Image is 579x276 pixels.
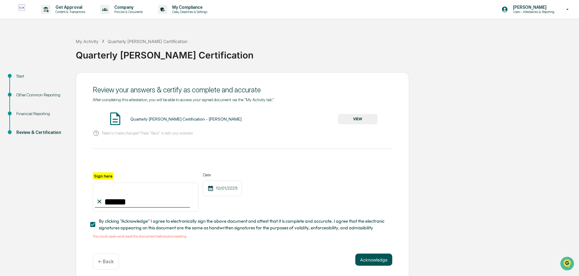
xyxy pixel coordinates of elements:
div: You must open and read the document before proceeding. [93,234,392,238]
div: Quarterly [PERSON_NAME] Certification [108,39,187,44]
button: Start new chat [103,48,110,55]
div: Other Common Reporting [16,92,66,98]
a: Powered byPylon [43,102,73,107]
a: 🖐️Preclearance [4,74,42,85]
span: Attestations [50,76,75,82]
span: Pylon [60,103,73,107]
div: Review & Certification [16,129,66,136]
button: VIEW [338,114,377,124]
p: My Compliance [167,5,210,10]
label: Date [203,172,242,177]
p: Company [109,5,146,10]
div: Quarterly [PERSON_NAME] Certification - [PERSON_NAME] [130,117,242,121]
img: Document Icon [108,111,123,126]
img: 1746055101610-c473b297-6a78-478c-a979-82029cc54cd1 [6,46,17,57]
iframe: Open customer support [560,256,576,272]
div: Start new chat [21,46,99,52]
p: How can we help? [6,13,110,22]
p: Content & Transactions [51,10,88,14]
a: 🔎Data Lookup [4,85,41,96]
p: Users - Attestations & Reporting [508,10,557,14]
span: Preclearance [12,76,39,82]
div: My Activity [76,39,99,44]
a: 🗄️Attestations [42,74,78,85]
p: Need to make changes? Press "Back" to edit your answers [102,131,193,135]
p: Policies & Documents [109,10,146,14]
p: [PERSON_NAME] [508,5,557,10]
div: 10/01/2025 [203,181,242,196]
div: We're available if you need us! [21,52,77,57]
div: Start [16,73,66,79]
div: 🖐️ [6,77,11,82]
div: 🗄️ [44,77,49,82]
img: logo [15,4,29,14]
label: Sign here [93,172,113,179]
p: ← Back [98,259,114,264]
div: Quarterly [PERSON_NAME] Certification [76,45,576,61]
p: Data, Deadlines & Settings [167,10,210,14]
span: After completing this attestation, you will be able to access your signed document via the "My Ac... [93,97,274,102]
span: Data Lookup [12,88,38,94]
span: By clicking "Acknowledge" I agree to electronically sign the above document and attest that it is... [99,218,387,231]
div: Review your answers & certify as complete and accurate [93,85,392,94]
div: 🔎 [6,88,11,93]
button: Acknowledge [355,254,392,266]
div: Financial Reporting [16,111,66,117]
p: Get Approval [51,5,88,10]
